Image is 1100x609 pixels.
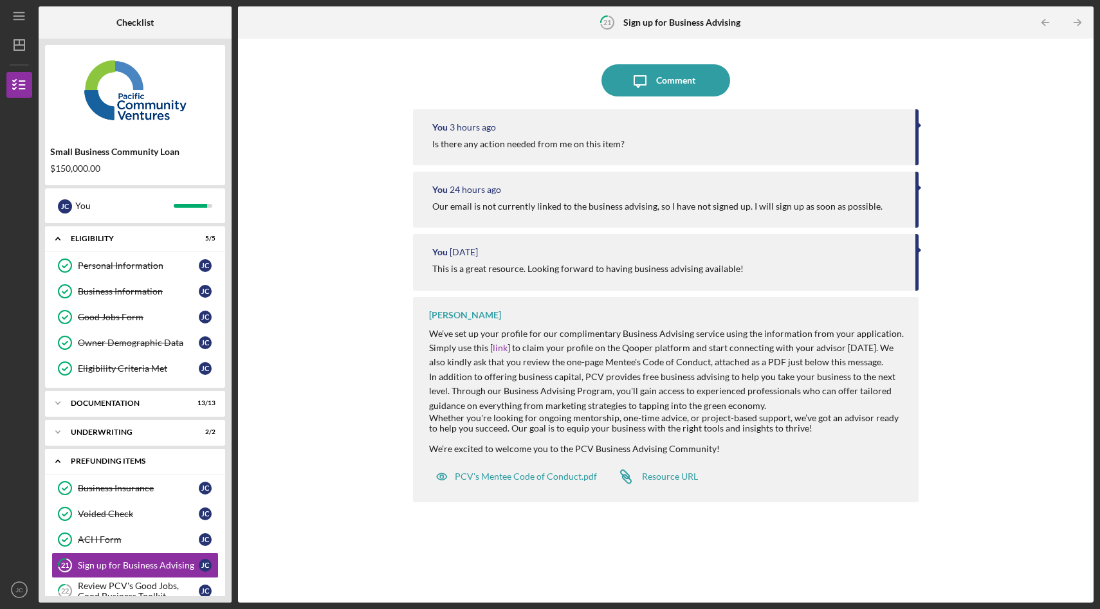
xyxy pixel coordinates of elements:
a: Business InsuranceJC [51,475,219,501]
a: Good Jobs FormJC [51,304,219,330]
div: J C [199,336,212,349]
div: Personal Information [78,260,199,271]
button: PCV's Mentee Code of Conduct.pdf [429,464,603,489]
div: This is a great resource. Looking forward to having business advising available! [432,264,744,274]
div: Business Insurance [78,483,199,493]
tspan: 21 [61,561,69,570]
div: Resource URL [642,471,698,482]
div: Owner Demographic Data [78,338,199,348]
div: Comment [656,64,695,96]
div: Is there any action needed from me on this item? [432,139,625,149]
div: 5 / 5 [192,235,215,242]
div: $150,000.00 [50,163,220,174]
div: Voided Check [78,509,199,519]
div: [PERSON_NAME] [429,310,501,320]
div: ACH Form [78,534,199,545]
a: ACH FormJC [51,527,219,552]
div: J C [199,533,212,546]
div: Prefunding Items [71,457,209,465]
div: Our email is not currently linked to the business advising, so I have not signed up. I will sign ... [432,201,883,212]
div: J C [199,285,212,298]
div: J C [199,311,212,323]
img: Product logo [45,51,225,129]
div: J C [199,507,212,520]
div: You [432,122,448,132]
a: Eligibility Criteria MetJC [51,356,219,381]
div: Good Jobs Form [78,312,199,322]
button: Comment [601,64,730,96]
div: Underwriting [71,428,183,436]
b: Sign up for Business Advising [623,17,740,28]
a: Voided CheckJC [51,501,219,527]
time: 2025-09-24 20:37 [450,247,478,257]
a: Personal InformationJC [51,253,219,278]
tspan: 21 [603,18,611,26]
div: J C [199,482,212,495]
time: 2025-09-24 21:01 [450,185,501,195]
div: Whether you're looking for ongoing mentorship, one-time advice, or project-based support, we’ve g... [429,327,906,434]
div: PCV's Mentee Code of Conduct.pdf [455,471,597,482]
div: Eligibility [71,235,183,242]
div: 13 / 13 [192,399,215,407]
div: You [75,195,174,217]
text: JC [15,586,23,594]
div: You [432,247,448,257]
div: Business Information [78,286,199,296]
div: Review PCV's Good Jobs, Good Business Toolkit [78,581,199,601]
div: J C [199,585,212,597]
div: We’re excited to welcome you to the PCV Business Advising Community! [429,444,906,454]
a: Resource URL [610,464,698,489]
tspan: 22 [61,587,69,595]
div: J C [58,199,72,214]
a: link [493,342,508,353]
div: You [432,185,448,195]
div: J C [199,559,212,572]
div: Small Business Community Loan [50,147,220,157]
a: 21Sign up for Business AdvisingJC [51,552,219,578]
a: Owner Demographic DataJC [51,330,219,356]
div: J C [199,362,212,375]
a: Business InformationJC [51,278,219,304]
p: In addition to offering business capital, PCV provides free business advising to help you take yo... [429,370,906,413]
a: 22Review PCV's Good Jobs, Good Business ToolkitJC [51,578,219,604]
div: Documentation [71,399,183,407]
div: 2 / 2 [192,428,215,436]
p: We’ve set up your profile for our complimentary Business Advising service using the information f... [429,327,906,370]
div: J C [199,259,212,272]
time: 2025-09-25 18:25 [450,122,496,132]
b: Checklist [116,17,154,28]
div: Sign up for Business Advising [78,560,199,570]
button: JC [6,577,32,603]
div: Eligibility Criteria Met [78,363,199,374]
